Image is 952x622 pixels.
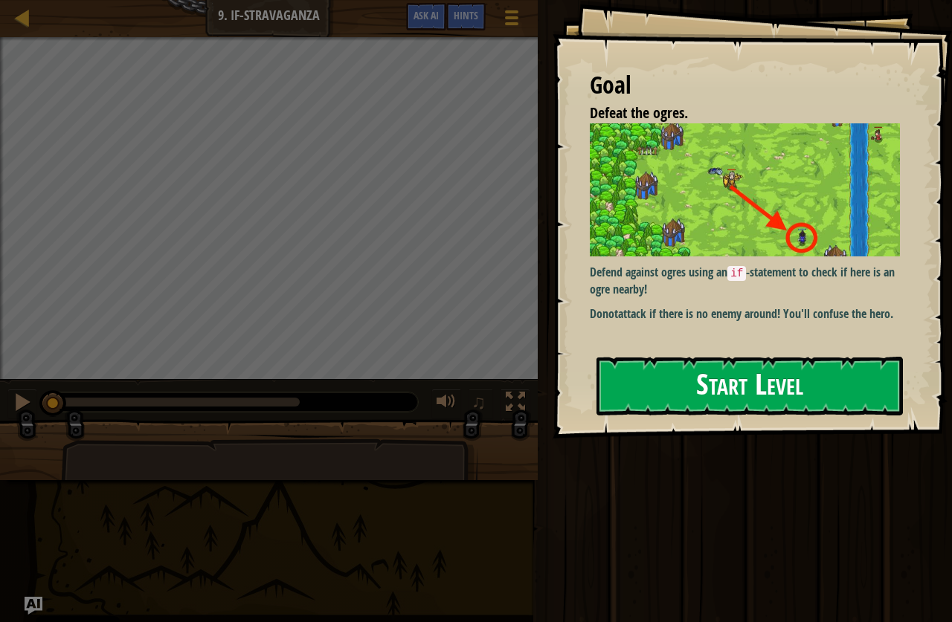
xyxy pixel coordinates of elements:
button: Ask AI [406,3,446,30]
button: Show game menu [493,3,530,38]
span: Hints [454,8,478,22]
p: Do attack if there is no enemy around! You'll confuse the hero. [590,305,911,323]
code: if [727,266,746,281]
span: Ask AI [414,8,439,22]
span: ♫ [472,391,486,413]
button: Adjust volume [431,389,461,419]
button: Ctrl + P: Pause [7,389,37,419]
div: Goal [590,68,900,103]
button: Start Level [596,357,903,415]
strong: not [602,305,618,322]
p: Defend against ogres using an -statement to check if here is an ogre nearby! [590,264,911,298]
button: Ask AI [25,597,42,615]
li: Defeat the ogres. [571,103,896,124]
button: Toggle fullscreen [501,389,530,419]
img: Ifs [590,123,911,256]
span: Defeat the ogres. [590,103,688,123]
button: ♫ [469,389,494,419]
